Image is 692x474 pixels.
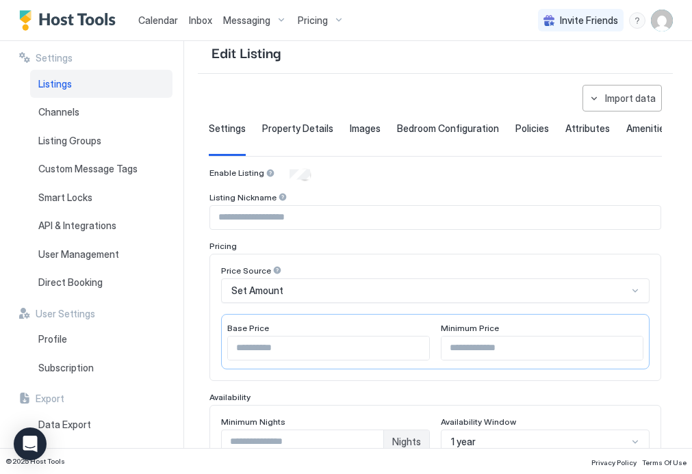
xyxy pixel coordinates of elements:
span: Smart Locks [38,192,92,204]
span: Profile [38,333,67,345]
input: Input Field [210,206,661,229]
span: Availability [209,392,251,402]
span: Listings [38,78,72,90]
a: Data Export [30,410,172,439]
a: Profile [30,325,172,354]
button: Import data [582,85,662,111]
span: Pricing [298,14,328,27]
div: User profile [651,10,673,31]
span: Pricing [209,241,237,251]
a: Privacy Policy [591,454,637,469]
span: Amenities [626,122,669,135]
a: Direct Booking [30,268,172,297]
span: Direct Booking [38,276,103,289]
span: Listing Nickname [209,192,277,202]
span: 1 year [451,436,476,448]
a: Custom Message Tags [30,155,172,183]
span: Settings [36,52,73,64]
a: User Management [30,240,172,269]
span: Minimum Price [441,323,499,333]
a: Channels [30,98,172,127]
span: Inbox [189,14,212,26]
a: Subscription [30,354,172,382]
span: Data Export [38,419,91,431]
span: Attributes [565,122,610,135]
span: API & Integrations [38,220,116,232]
a: Listing Groups [30,127,172,155]
span: Export [36,393,64,405]
span: Images [350,122,381,135]
span: Enable Listing [209,168,264,178]
span: Availability Window [441,417,516,427]
input: Input Field [222,430,383,453]
span: Channels [38,106,79,118]
span: Policies [515,122,549,135]
span: Bedroom Configuration [397,122,499,135]
a: Calendar [138,13,178,27]
span: Nights [392,436,421,448]
span: Set Amount [231,285,283,297]
span: Messaging [223,14,270,27]
div: Import data [605,91,656,105]
span: Settings [209,122,246,135]
span: Terms Of Use [642,458,687,466]
span: Price Source [221,265,271,276]
span: Minimum Nights [221,417,285,427]
div: menu [629,12,645,29]
div: Open Intercom Messenger [14,427,47,460]
span: Property Details [262,122,333,135]
span: Calendar [138,14,178,26]
span: Listing Groups [38,135,101,147]
span: User Management [38,248,119,261]
span: Custom Message Tags [38,163,138,175]
span: Privacy Policy [591,458,637,466]
a: Smart Locks [30,183,172,212]
a: Listings [30,70,172,98]
span: Edit Listing [212,42,281,62]
a: Inbox [189,13,212,27]
input: Input Field [441,337,643,360]
a: API & Integrations [30,211,172,240]
span: Invite Friends [560,14,618,27]
span: Subscription [38,362,94,374]
a: Host Tools Logo [19,10,122,31]
span: User Settings [36,308,95,320]
span: Base Price [227,323,269,333]
a: Terms Of Use [642,454,687,469]
span: © 2025 Host Tools [5,457,65,466]
input: Input Field [228,337,429,360]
